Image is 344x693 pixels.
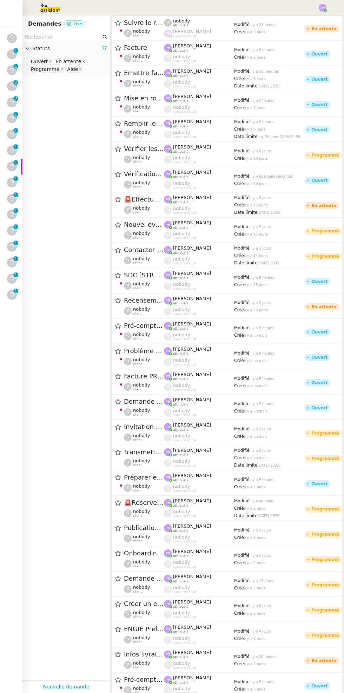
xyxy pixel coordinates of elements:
span: il y a 10 jours [244,182,268,186]
span: nobody [133,382,150,388]
span: suppervisé par [173,312,197,316]
img: svg [164,145,172,153]
nz-badge-sup: 1 [13,240,18,245]
app-user-detailed-label: client [124,306,164,316]
span: nobody [133,54,150,59]
span: Créé [234,181,244,186]
span: Créé [234,156,244,161]
p: 2 [14,96,17,103]
span: SDC [STREET_ADDRESS] : Appel de provisions [124,272,164,278]
span: nobody [173,130,190,135]
p: 1 [14,160,17,166]
span: il y a 13 jours [244,232,268,236]
span: nobody [133,231,150,236]
div: Statuts [22,42,110,55]
span: attribué à [173,302,188,305]
span: suppervisé par [173,388,197,392]
span: il y a 15 jours [244,283,268,287]
span: nobody [173,155,190,160]
span: suppervisé par [173,363,197,367]
span: [PERSON_NAME] [173,245,211,251]
div: Ouvert [311,178,328,183]
img: svg [164,69,172,77]
nz-badge-sup: 1 [13,144,18,149]
img: svg [164,94,172,102]
app-user-detailed-label: client [124,205,164,214]
app-user-detailed-label: client [124,382,164,391]
p: 2 [14,80,17,86]
span: il y a un mois [244,359,267,363]
app-user-detailed-label: client [124,281,164,290]
span: il y a 14 jours [244,254,268,258]
span: Pré-comptabilité - juillet / aout 2025 [124,323,164,329]
span: Modifié [234,246,250,251]
div: Programmé [311,254,339,258]
app-user-detailed-label: client [124,54,164,63]
app-user-label: attribué à [164,245,234,255]
img: svg [164,196,172,203]
span: nobody [133,130,150,135]
span: client [133,388,142,391]
span: [PERSON_NAME] [173,397,211,402]
app-user-label: suppervisé par [164,307,234,316]
span: nobody [133,205,150,211]
span: Créé [234,232,244,237]
span: [PERSON_NAME] [173,271,211,276]
app-user-label: suppervisé par [164,282,234,291]
span: client [133,337,142,341]
span: il y a 3 jours [250,246,271,250]
nz-badge-sup: 1 [13,256,18,261]
span: [DATE] 23:59 [257,211,280,214]
span: nobody [133,256,150,261]
span: suppervisé par [173,287,197,291]
span: suppervisé par [173,85,197,88]
span: nobody [173,105,190,110]
span: il y a quelques secondes [250,174,293,178]
app-user-label: attribué à [164,296,234,305]
span: Modifié [234,174,250,179]
div: Ouvert [311,355,328,359]
span: nobody [173,79,190,85]
span: attribué à [173,49,188,53]
span: nobody [173,54,190,59]
p: 1 [14,48,17,54]
span: Modifié [234,148,250,153]
span: il y a 3 jours [244,106,265,110]
span: Émettre factures partage prix professionnels [124,70,164,76]
app-user-label: attribué à [164,346,234,356]
span: il y a 2 jours [244,55,265,59]
span: Modifié [234,119,250,124]
nz-badge-sup: 1 [13,128,18,133]
span: suppervisé par [173,34,197,38]
span: attribué à [173,74,188,78]
app-user-label: attribué à [164,119,234,128]
span: Facture PROSPECTIVE ET HPN [124,373,164,379]
span: il y a 9 heures [250,48,274,52]
span: nobody [173,180,190,186]
span: Remplir le dossier startup non adhérente [124,120,164,127]
span: [PERSON_NAME] [173,68,211,74]
img: svg [164,322,172,330]
app-user-detailed-label: client [124,130,164,139]
span: il y a 9 heures [250,326,274,330]
p: 1 [14,240,17,247]
span: nobody [173,256,190,262]
span: nobody [133,104,150,110]
div: Programmé [311,229,339,233]
app-user-detailed-label: client [124,180,164,189]
span: il y a 9 heures [250,276,274,279]
span: Modifié [234,69,250,74]
span: [PERSON_NAME] [173,43,211,48]
span: [PERSON_NAME] [173,144,211,150]
span: client [133,236,142,240]
span: Modifié [234,224,250,229]
span: Créé [234,127,244,132]
img: svg [164,246,172,254]
span: nobody [173,18,190,24]
img: svg [164,44,172,52]
span: Créé [234,203,244,207]
img: svg [164,297,172,304]
span: nobody [133,79,150,84]
div: Programmé [311,153,339,157]
span: nobody [173,383,190,388]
